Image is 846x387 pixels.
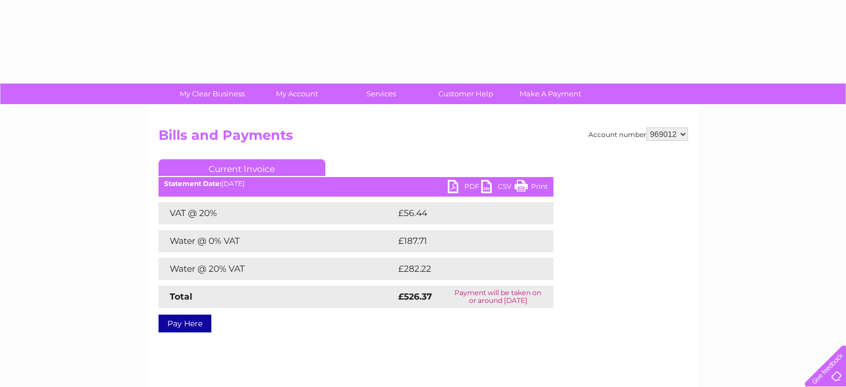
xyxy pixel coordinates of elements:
div: Account number [588,128,688,141]
a: Current Invoice [159,159,325,176]
a: PDF [448,180,481,196]
a: CSV [481,180,514,196]
strong: £526.37 [398,291,432,302]
td: Water @ 20% VAT [159,258,395,280]
b: Statement Date: [164,179,221,188]
a: Make A Payment [504,84,596,104]
td: £187.71 [395,230,532,252]
a: Pay Here [159,315,211,332]
td: £56.44 [395,202,532,224]
h2: Bills and Payments [159,128,688,149]
a: My Account [251,84,343,104]
a: Customer Help [420,84,512,104]
td: £282.22 [395,258,533,280]
td: VAT @ 20% [159,202,395,224]
td: Water @ 0% VAT [159,230,395,252]
a: My Clear Business [166,84,258,104]
div: [DATE] [159,180,553,188]
strong: Total [170,291,192,302]
a: Services [335,84,427,104]
a: Print [514,180,548,196]
td: Payment will be taken on or around [DATE] [443,286,553,308]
